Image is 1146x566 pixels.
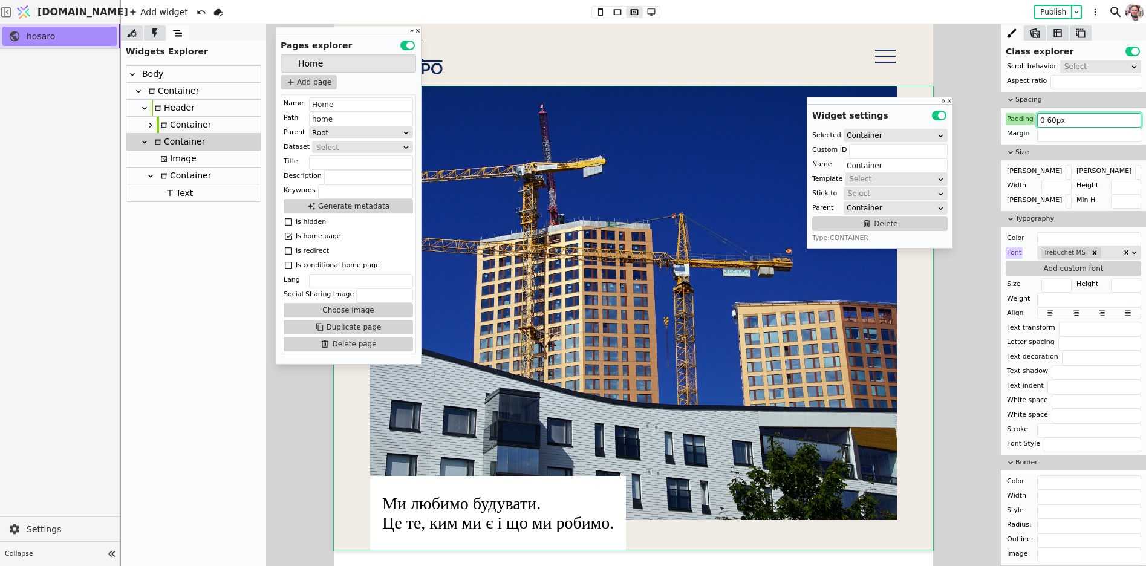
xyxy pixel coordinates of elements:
div: Stroke [1006,423,1029,435]
div: Container [145,83,199,99]
div: Container [126,117,261,134]
div: Radius: [1006,519,1033,531]
div: Widget settings [807,105,952,122]
div: Remove Trebuchet MS [1088,247,1101,258]
span: [DOMAIN_NAME] [37,5,128,19]
div: Body [138,66,163,82]
div: Letter spacing [1006,336,1056,348]
div: Width [1006,180,1027,192]
div: Size [1006,278,1022,290]
div: Font [1006,247,1023,259]
a: hosaro [2,27,117,46]
button: Publish [1035,6,1071,18]
div: Custom ID [812,144,847,156]
div: Aspect ratio [1006,75,1048,87]
div: Text [126,184,261,201]
div: White space [1006,409,1049,421]
div: Height [1075,180,1099,192]
div: Is home page [296,230,341,242]
div: Header [151,100,195,116]
button: Delete [812,216,948,231]
div: Widgets Explorer [121,41,266,58]
button: Choose image [284,303,413,317]
div: Width [1006,490,1027,502]
div: Scroll behavior [1006,60,1058,73]
div: Container [847,202,937,214]
div: Text [163,184,193,201]
div: Add widget [126,5,192,19]
div: Padding [1006,113,1035,125]
span: Spacing [1015,95,1141,105]
div: Select [849,173,936,185]
div: Text shadow [1006,365,1049,377]
div: Image [1006,548,1029,560]
div: Stick to [812,187,837,200]
div: Container [151,134,205,150]
div: Margin [1006,128,1031,140]
div: Font Style [1006,438,1041,450]
div: Type: CONTAINER [812,233,948,243]
div: Select [848,187,936,200]
div: Class explorer [1001,41,1146,58]
div: Image [157,151,197,167]
div: Text transform [1006,322,1056,334]
div: Container [847,129,937,141]
div: Height [1075,278,1099,290]
div: Parent [284,126,305,138]
div: Name [284,97,303,109]
div: Outline: [1006,533,1035,545]
div: Title [284,155,298,168]
div: Min H [1075,194,1096,206]
div: White space [1006,394,1049,406]
div: [PERSON_NAME] [1075,165,1133,177]
div: Color [1006,232,1026,244]
div: Root [312,127,402,138]
div: Container [126,134,261,151]
iframe: To enrich screen reader interactions, please activate Accessibility in Grammarly extension settings [334,24,933,566]
div: Select [1064,60,1129,73]
div: Container [126,83,261,100]
a: [DOMAIN_NAME] [12,1,121,24]
div: Is hidden [296,216,326,228]
span: Typography [1015,214,1141,224]
div: Body [126,66,261,83]
div: Home [298,55,323,72]
button: Add custom font [1006,261,1141,276]
button: Generate metadata [284,199,413,213]
span: Border [1015,458,1141,468]
div: Parent [812,202,833,214]
div: Home [281,55,415,72]
div: Weight [1006,293,1031,305]
div: Text decoration [1006,351,1060,363]
div: Name [812,158,832,171]
div: Lang [284,274,300,286]
div: Pages explorer [276,34,421,52]
div: Image [126,151,261,168]
div: Dataset [284,141,310,153]
div: Style [1006,504,1025,516]
span: Settings [27,523,111,536]
button: Add page [281,75,337,89]
a: Settings [2,519,117,539]
div: Trebuchet MS [1041,247,1088,258]
button: Duplicate page [284,320,413,334]
div: Header [126,100,261,117]
div: Template [812,173,842,185]
div: Social Sharing Image [284,288,354,301]
button: Delete page [284,337,413,351]
span: hosaro [27,30,111,43]
div: [PERSON_NAME] [1006,194,1063,206]
div: Description [284,170,322,182]
div: Path [284,112,298,124]
div: Text indent [1006,380,1045,392]
div: Is conditional home page [296,259,380,272]
div: Container [157,168,211,184]
div: Keywords [284,184,316,197]
div: Align [1006,307,1025,319]
div: Container [126,168,261,184]
span: Size [1015,148,1141,158]
span: Collapse [5,549,103,559]
div: Is redirect [296,245,329,257]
